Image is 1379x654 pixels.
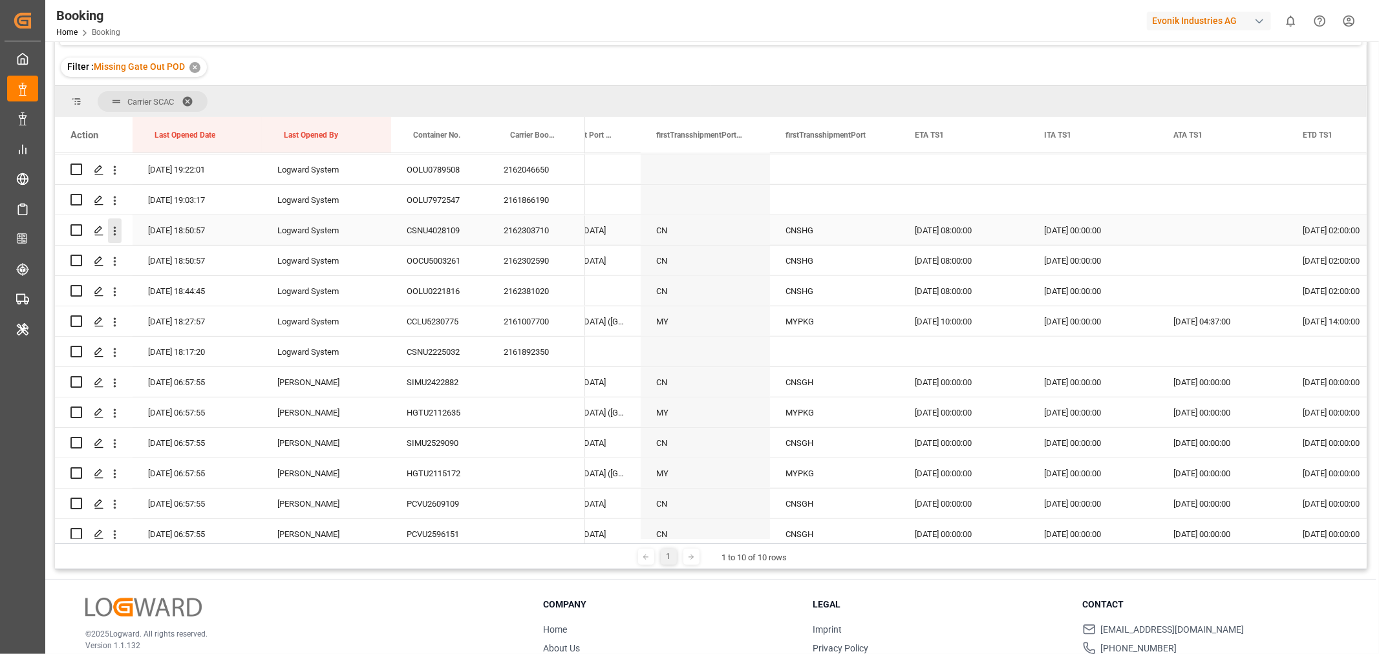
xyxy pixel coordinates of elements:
div: [DATE] 00:00:00 [899,519,1029,549]
img: Logward Logo [85,598,202,617]
div: [DATE] 00:00:00 [1029,246,1158,275]
div: PCVU2596151 [391,519,488,549]
div: Press SPACE to select this row. [55,337,585,367]
div: [DATE] 00:00:00 [899,397,1029,427]
div: Logward System [262,337,391,366]
div: 2161866190 [488,185,585,215]
div: Logward System [262,185,391,215]
div: [DATE] 00:00:00 [1158,519,1287,549]
div: [PERSON_NAME] [262,367,391,397]
p: © 2025 Logward. All rights reserved. [85,628,511,640]
div: CN [641,276,770,306]
div: MYPKG [770,306,899,336]
a: Home [56,28,78,37]
div: Logward System [262,276,391,306]
div: Press SPACE to select this row. [55,306,585,337]
button: Evonik Industries AG [1147,8,1276,33]
div: Action [70,129,98,141]
div: CNSGH [770,367,899,397]
a: Privacy Policy [813,643,868,653]
div: CN [641,246,770,275]
a: Home [543,624,567,635]
span: Last Opened By [284,131,338,140]
div: 2162302590 [488,246,585,275]
div: Logward System [262,246,391,275]
div: [PERSON_NAME] [262,458,391,488]
div: OOLU0789508 [391,154,488,184]
div: Booking [56,6,120,25]
div: MYPKG [770,458,899,488]
div: CN [641,519,770,549]
span: firstTransshipmentPort [786,131,866,140]
div: [DATE] 00:00:00 [1029,397,1158,427]
div: [DATE] 06:57:55 [133,397,262,427]
div: MY [641,306,770,336]
div: Press SPACE to select this row. [55,276,585,306]
a: Imprint [813,624,842,635]
div: CNSHG [770,246,899,275]
div: CN [641,428,770,458]
button: show 0 new notifications [1276,6,1305,36]
div: [DATE] 00:00:00 [1158,489,1287,518]
div: [DATE] 00:00:00 [1029,215,1158,245]
div: ✕ [189,62,200,73]
div: [DATE] 06:57:55 [133,428,262,458]
div: Press SPACE to select this row. [55,397,585,428]
div: [DATE] 00:00:00 [1158,397,1287,427]
div: OOLU7972547 [391,185,488,215]
div: OOLU0221816 [391,276,488,306]
div: Logward System [262,154,391,184]
div: [DATE] 00:00:00 [1029,489,1158,518]
div: Press SPACE to select this row. [55,185,585,215]
div: [PERSON_NAME] [262,397,391,427]
span: Container No. [413,131,460,140]
div: [DATE] 18:17:20 [133,337,262,366]
span: ITA TS1 [1044,131,1071,140]
div: CSNU4028109 [391,215,488,245]
div: Logward System [262,306,391,336]
span: Missing Gate Out POD [94,61,185,72]
div: CNSHG [770,215,899,245]
div: CNSGH [770,428,899,458]
span: Filter : [67,61,94,72]
div: 2161007700 [488,306,585,336]
div: Evonik Industries AG [1147,12,1271,30]
div: [DATE] 00:00:00 [1158,367,1287,397]
div: [DATE] 06:57:55 [133,367,262,397]
div: Press SPACE to select this row. [55,367,585,397]
div: MY [641,458,770,488]
div: Press SPACE to select this row. [55,428,585,458]
div: 2162046650 [488,154,585,184]
div: HGTU2112635 [391,397,488,427]
a: About Us [543,643,580,653]
span: ATA TS1 [1173,131,1203,140]
div: [DATE] 08:00:00 [899,276,1029,306]
div: [DATE] 00:00:00 [899,489,1029,518]
div: [DATE] 00:00:00 [1029,428,1158,458]
h3: Contact [1083,598,1336,611]
div: [DATE] 06:57:55 [133,489,262,518]
div: [PERSON_NAME] [262,428,391,458]
div: 1 [661,549,677,565]
button: Help Center [1305,6,1334,36]
div: Press SPACE to select this row. [55,246,585,276]
div: [PERSON_NAME] [262,489,391,518]
div: SIMU2422882 [391,367,488,397]
span: Last Opened Date [155,131,215,140]
p: Version 1.1.132 [85,640,511,651]
div: CNSGH [770,519,899,549]
div: [DATE] 00:00:00 [1029,306,1158,336]
div: [DATE] 19:22:01 [133,154,262,184]
div: Press SPACE to select this row. [55,154,585,185]
span: ETA TS1 [915,131,944,140]
div: [DATE] 00:00:00 [1029,458,1158,488]
div: [DATE] 06:57:55 [133,458,262,488]
h3: Legal [813,598,1066,611]
div: [DATE] 18:50:57 [133,215,262,245]
div: [DATE] 00:00:00 [899,367,1029,397]
div: 1 to 10 of 10 rows [722,551,787,564]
